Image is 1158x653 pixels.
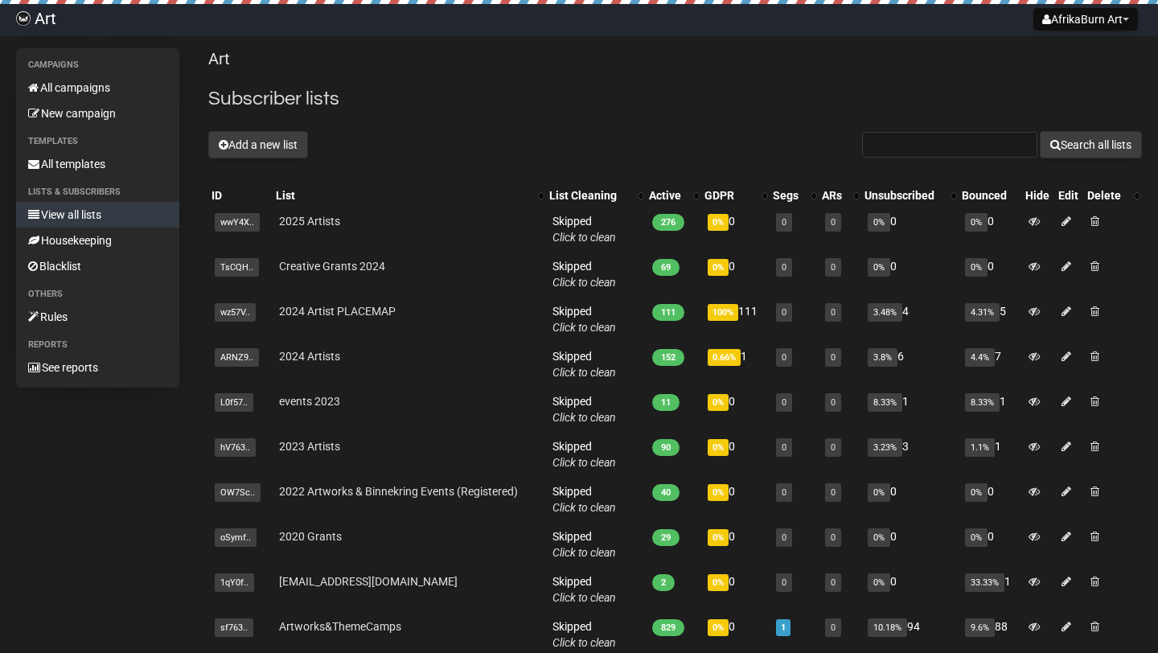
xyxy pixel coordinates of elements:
[708,349,741,366] span: 0.66%
[652,484,680,501] span: 40
[646,184,702,207] th: Active: No sort applied, activate to apply an ascending sort
[1033,8,1138,31] button: AfrikaBurn Art
[552,366,616,379] a: Click to clean
[273,184,546,207] th: List: No sort applied, activate to apply an ascending sort
[708,484,729,501] span: 0%
[552,530,616,559] span: Skipped
[208,131,308,158] button: Add a new list
[701,522,770,567] td: 0
[708,574,729,591] span: 0%
[16,132,179,151] li: Templates
[959,387,1022,432] td: 1
[215,573,254,592] span: 1qY0f..
[959,342,1022,387] td: 7
[701,184,770,207] th: GDPR: No sort applied, activate to apply an ascending sort
[959,432,1022,477] td: 1
[965,483,988,502] span: 0%
[831,307,836,318] a: 0
[279,350,340,363] a: 2024 Artists
[552,395,616,424] span: Skipped
[782,262,786,273] a: 0
[861,342,959,387] td: 6
[782,307,786,318] a: 0
[279,530,342,543] a: 2020 Grants
[965,393,1000,412] span: 8.33%
[959,567,1022,612] td: 1
[868,438,902,457] span: 3.23%
[868,528,890,547] span: 0%
[861,477,959,522] td: 0
[552,411,616,424] a: Click to clean
[704,187,754,203] div: GDPR
[16,228,179,253] a: Housekeeping
[965,618,995,637] span: 9.6%
[552,215,616,244] span: Skipped
[831,442,836,453] a: 0
[208,48,1142,70] p: Art
[552,456,616,469] a: Click to clean
[208,184,272,207] th: ID: No sort applied, sorting is disabled
[861,184,959,207] th: Unsubscribed: No sort applied, activate to apply an ascending sort
[708,439,729,456] span: 0%
[868,258,890,277] span: 0%
[959,297,1022,342] td: 5
[965,528,988,547] span: 0%
[962,187,1019,203] div: Bounced
[861,432,959,477] td: 3
[708,259,729,276] span: 0%
[868,348,897,367] span: 3.8%
[822,187,845,203] div: ARs
[652,439,680,456] span: 90
[782,217,786,228] a: 0
[701,567,770,612] td: 0
[652,349,684,366] span: 152
[546,184,646,207] th: List Cleaning: No sort applied, activate to apply an ascending sort
[782,577,786,588] a: 0
[701,342,770,387] td: 1
[708,529,729,546] span: 0%
[782,442,786,453] a: 0
[861,207,959,252] td: 0
[1055,184,1084,207] th: Edit: No sort applied, sorting is disabled
[959,477,1022,522] td: 0
[215,438,256,457] span: hV763..
[552,440,616,469] span: Skipped
[959,184,1022,207] th: Bounced: No sort applied, sorting is disabled
[701,432,770,477] td: 0
[279,440,340,453] a: 2023 Artists
[279,260,385,273] a: Creative Grants 2024
[781,622,786,633] a: 1
[770,184,819,207] th: Segs: No sort applied, activate to apply an ascending sort
[16,335,179,355] li: Reports
[861,522,959,567] td: 0
[215,213,260,232] span: wwY4X..
[701,252,770,297] td: 0
[1025,187,1052,203] div: Hide
[552,546,616,559] a: Click to clean
[208,84,1142,113] h2: Subscriber lists
[864,187,942,203] div: Unsubscribed
[701,207,770,252] td: 0
[552,260,616,289] span: Skipped
[861,567,959,612] td: 0
[959,207,1022,252] td: 0
[552,485,616,514] span: Skipped
[965,258,988,277] span: 0%
[782,352,786,363] a: 0
[652,529,680,546] span: 29
[831,532,836,543] a: 0
[652,214,684,231] span: 276
[652,304,684,321] span: 111
[1058,187,1081,203] div: Edit
[552,231,616,244] a: Click to clean
[279,485,518,498] a: 2022 Artworks & Binnekring Events (Registered)
[708,214,729,231] span: 0%
[16,202,179,228] a: View all lists
[16,304,179,330] a: Rules
[708,619,729,636] span: 0%
[649,187,686,203] div: Active
[16,55,179,75] li: Campaigns
[279,305,396,318] a: 2024 Artist PLACEMAP
[552,620,616,649] span: Skipped
[708,304,738,321] span: 100%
